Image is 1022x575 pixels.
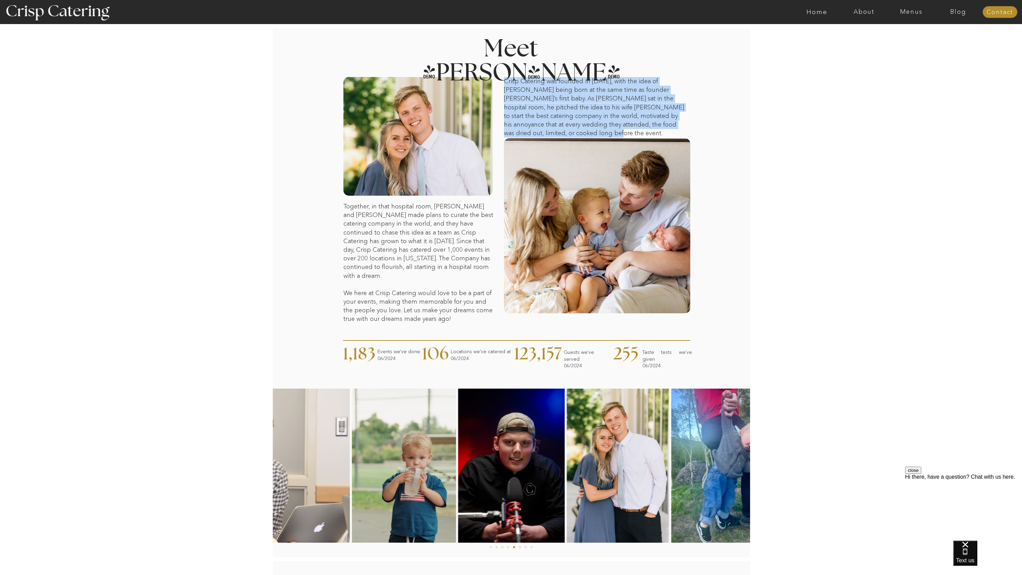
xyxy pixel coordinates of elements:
iframe: podium webchat widget bubble [953,541,1022,575]
li: Page dot 1 [490,546,492,548]
p: 123,157 [514,346,564,364]
p: 106 [422,346,472,364]
li: Page dot 2 [496,546,498,548]
p: 255 [613,346,663,364]
p: Taste tests we've given 06/2024 [642,349,692,361]
a: Menus [888,9,935,15]
p: Events we've done 06/2024 [377,348,427,355]
a: Home [793,9,840,15]
li: Page dot 6 [519,546,521,548]
li: Page dot 3 [502,546,504,548]
li: Page dot 8 [531,546,533,548]
p: Crisp Catering was founded in [DATE], with the idea of [PERSON_NAME] being born at the same time ... [504,77,686,138]
li: Page dot 7 [525,546,527,548]
p: 1,183 [343,346,393,364]
a: Blog [935,9,982,15]
a: Contact [982,9,1017,16]
li: Page dot 4 [507,546,509,548]
h2: Meet [PERSON_NAME] [422,37,600,64]
p: Together, in that hospital room, [PERSON_NAME] and [PERSON_NAME] made plans to curate the best ca... [343,202,495,296]
p: Locations we've catered at 06/2024 [451,348,514,360]
a: About [840,9,888,15]
li: Page dot 5 [513,546,515,548]
p: Guests we've served 06/2024 [564,349,609,370]
iframe: podium webchat widget prompt [905,467,1022,549]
